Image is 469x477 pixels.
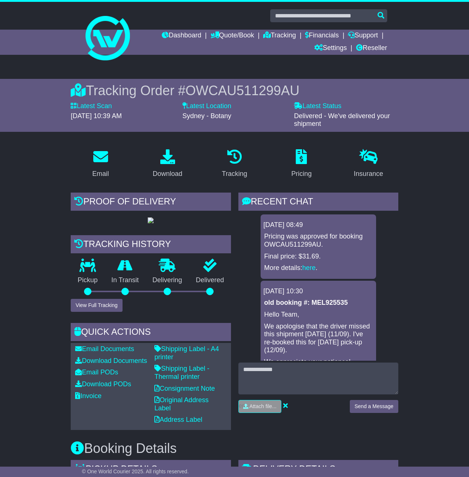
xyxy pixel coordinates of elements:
label: Latest Scan [71,102,112,110]
a: Settings [314,42,347,55]
p: Delivered [189,276,231,284]
a: Shipping Label - A4 printer [154,345,219,361]
a: Shipping Label - Thermal printer [154,365,209,380]
a: Download Documents [75,357,147,364]
a: Reseller [356,42,387,55]
a: here [302,264,316,271]
div: RECENT CHAT [238,193,398,213]
p: More details: . [264,264,372,272]
p: Delivering [145,276,189,284]
a: Email [87,147,114,181]
p: We appreciate your patience! [264,358,372,366]
a: Invoice [75,392,101,400]
p: Pricing was approved for booking OWCAU511299AU. [264,233,372,248]
span: OWCAU511299AU [185,83,299,98]
span: © One World Courier 2025. All rights reserved. [82,468,189,474]
span: Sydney - Botany [182,112,231,120]
span: Delivered - We've delivered your shipment [294,112,390,128]
a: Download PODs [75,380,131,388]
a: Address Label [154,416,202,423]
button: View Full Tracking [71,299,122,312]
strong: old booking #: MEL925535 [264,299,348,306]
a: Pricing [287,147,316,181]
p: Final price: $31.69. [264,253,372,261]
a: Tracking [217,147,252,181]
a: Download [148,147,187,181]
div: Quick Actions [71,323,231,343]
div: [DATE] 08:49 [264,221,373,229]
div: Pricing [291,169,312,179]
div: Email [92,169,109,179]
label: Latest Status [294,102,341,110]
span: [DATE] 10:39 AM [71,112,122,120]
h3: Booking Details [71,441,398,456]
label: Latest Location [182,102,231,110]
a: Tracking [263,30,296,42]
a: Quote/Book [211,30,254,42]
a: Support [348,30,378,42]
div: Tracking [222,169,247,179]
p: Hello Team, [264,311,372,319]
div: Tracking history [71,235,231,255]
a: Insurance [349,147,388,181]
a: Email PODs [75,368,118,376]
div: Download [153,169,182,179]
button: Send a Message [350,400,398,413]
p: In Transit [104,276,145,284]
div: Proof of Delivery [71,193,231,213]
a: Financials [305,30,339,42]
div: [DATE] 10:30 [264,287,373,296]
div: Tracking Order # [71,83,398,99]
a: Email Documents [75,345,134,353]
div: Insurance [354,169,383,179]
a: Original Address Label [154,396,208,412]
a: Consignment Note [154,385,215,392]
img: GetPodImage [148,217,154,223]
a: Dashboard [162,30,201,42]
p: Pickup [71,276,104,284]
p: We apologise that the driver missed this shipment [DATE] (11/09). I've re-booked this for [DATE] ... [264,323,372,354]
